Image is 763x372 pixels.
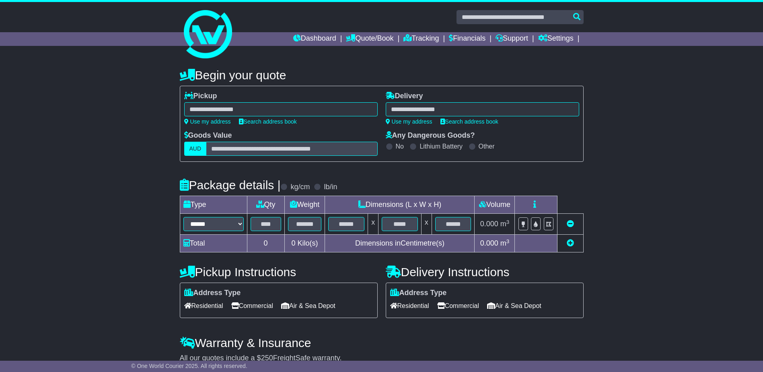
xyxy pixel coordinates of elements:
label: lb/in [324,183,337,192]
h4: Begin your quote [180,68,584,82]
span: 0.000 [480,239,498,247]
label: Address Type [184,289,241,298]
span: 250 [261,354,273,362]
h4: Package details | [180,178,281,192]
label: No [396,143,404,150]
label: AUD [184,142,207,156]
span: 0.000 [480,220,498,228]
label: Lithium Battery [420,143,463,150]
td: x [368,214,378,235]
a: Search address book [239,118,297,125]
span: Air & Sea Depot [281,300,335,312]
td: Total [180,235,247,252]
a: Settings [538,32,574,46]
label: Other [479,143,495,150]
a: Add new item [567,239,574,247]
a: Use my address [386,118,432,125]
a: Remove this item [567,220,574,228]
td: Qty [247,196,284,214]
sup: 3 [506,219,510,225]
h4: Warranty & Insurance [180,336,584,349]
span: m [500,220,510,228]
td: x [421,214,432,235]
span: m [500,239,510,247]
sup: 3 [506,238,510,244]
span: Commercial [437,300,479,312]
td: Type [180,196,247,214]
label: Goods Value [184,131,232,140]
td: Weight [284,196,325,214]
a: Quote/Book [346,32,393,46]
a: Dashboard [293,32,336,46]
td: Dimensions (L x W x H) [325,196,475,214]
a: Tracking [403,32,439,46]
span: Residential [390,300,429,312]
td: 0 [247,235,284,252]
a: Use my address [184,118,231,125]
td: Dimensions in Centimetre(s) [325,235,475,252]
span: Air & Sea Depot [487,300,541,312]
label: Delivery [386,92,423,101]
td: Kilo(s) [284,235,325,252]
span: Commercial [231,300,273,312]
label: Any Dangerous Goods? [386,131,475,140]
div: All our quotes include a $ FreightSafe warranty. [180,354,584,363]
a: Financials [449,32,485,46]
label: Address Type [390,289,447,298]
label: Pickup [184,92,217,101]
span: © One World Courier 2025. All rights reserved. [131,363,247,369]
h4: Delivery Instructions [386,265,584,279]
h4: Pickup Instructions [180,265,378,279]
span: Residential [184,300,223,312]
a: Search address book [440,118,498,125]
td: Volume [475,196,515,214]
label: kg/cm [290,183,310,192]
a: Support [496,32,528,46]
span: 0 [291,239,295,247]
